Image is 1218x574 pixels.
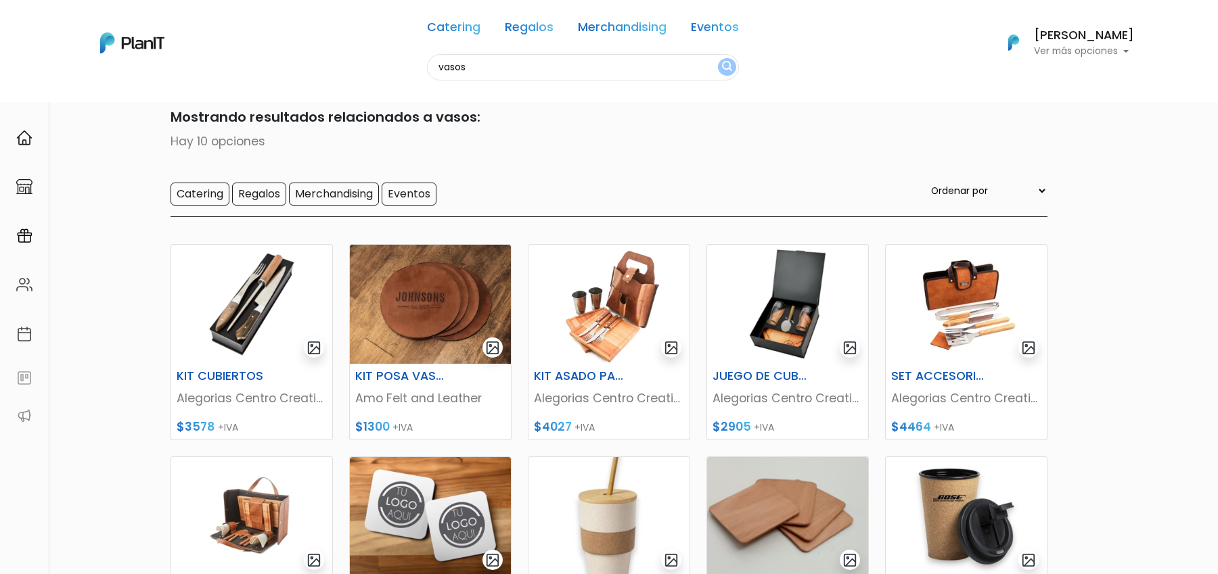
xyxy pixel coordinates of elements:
[1021,340,1037,356] img: gallery-light
[218,421,238,434] span: +IVA
[526,369,637,383] h6: KIT ASADO PARA 2
[1034,47,1134,56] p: Ver más opciones
[16,228,32,244] img: campaigns-02234683943229c281be62815700db0a1741e53638e28bf9629b52c665b00959.svg
[664,340,679,356] img: gallery-light
[16,370,32,386] img: feedback-78b5a0c8f98aac82b08bfc38622c3050aee476f2c9584af64705fc4e61158814.svg
[16,130,32,146] img: home-e721727adea9d79c4d83392d1f703f7f8bce08238fde08b1acbfd93340b81755.svg
[505,22,554,38] a: Regalos
[999,28,1029,57] img: PlanIt Logo
[355,418,390,435] span: $1300
[886,245,1047,364] img: thumb_Captura_de_pantalla_2022-10-19_115400.jpg
[691,22,739,38] a: Eventos
[934,421,954,434] span: +IVA
[427,22,480,38] a: Catering
[177,389,327,407] p: Alegorias Centro Creativo
[392,421,413,434] span: +IVA
[891,418,931,435] span: $4464
[171,183,229,206] input: Catering
[232,183,286,206] input: Regalos
[722,61,732,74] img: search_button-432b6d5273f82d61273b3651a40e1bd1b912527efae98b1b7a1b2c0702e16a8d.svg
[713,389,863,407] p: Alegorias Centro Creativo
[350,245,511,364] img: thumb_WhatsApp_Image_2023-06-13_at_15.53.28__1_.jpeg
[842,340,858,356] img: gallery-light
[885,244,1047,440] a: gallery-light SET ACCESORIOS PARRILLA Alegorias Centro Creativo $4464 +IVA
[578,22,667,38] a: Merchandising
[355,389,505,407] p: Amo Felt and Leather
[171,107,1047,127] p: Mostrando resultados relacionados a vasos:
[664,552,679,568] img: gallery-light
[171,245,332,364] img: thumb_Captura_de_pantalla_2023-08-31_132438-PhotoRoom.png
[713,418,751,435] span: $2905
[307,340,322,356] img: gallery-light
[991,25,1134,60] button: PlanIt Logo [PERSON_NAME] Ver más opciones
[754,421,774,434] span: +IVA
[534,418,572,435] span: $4027
[485,340,501,356] img: gallery-light
[168,369,279,383] h6: KIT CUBIERTOS
[1034,30,1134,42] h6: [PERSON_NAME]
[707,245,868,364] img: thumb_Captura_de_pantalla_2023-08-31_154214-PhotoRoom.png
[70,13,195,39] div: ¿Necesitás ayuda?
[16,277,32,293] img: people-662611757002400ad9ed0e3c099ab2801c6687ba6c219adb57efc949bc21e19d.svg
[16,408,32,424] img: partners-52edf745621dab592f3b2c58e3bca9d71375a7ef29c3b500c9f145b62cc070d4.svg
[842,552,858,568] img: gallery-light
[706,244,869,440] a: gallery-light JUEGO DE CUBIERTOS PREMIUM Alegorias Centro Creativo $2905 +IVA
[347,369,458,383] h6: KIT POSA VASOS
[574,421,595,434] span: +IVA
[349,244,512,440] a: gallery-light KIT POSA VASOS Amo Felt and Leather $1300 +IVA
[704,369,815,383] h6: JUEGO DE CUBIERTOS PREMIUM
[427,54,739,80] input: Buscá regalos, desayunos, y más
[16,178,32,195] img: marketplace-4ceaa7011d94191e9ded77b95e3339b90024bf715f7c57f8cf31f2d8c509eaba.svg
[891,389,1041,407] p: Alegorias Centro Creativo
[528,245,690,364] img: thumb_Captura_de_pantalla_2022-10-19_102702.jpg
[289,183,379,206] input: Merchandising
[528,244,690,440] a: gallery-light KIT ASADO PARA 2 Alegorias Centro Creativo $4027 +IVA
[485,552,501,568] img: gallery-light
[171,133,1047,150] p: Hay 10 opciones
[1021,552,1037,568] img: gallery-light
[307,552,322,568] img: gallery-light
[534,389,684,407] p: Alegorias Centro Creativo
[16,326,32,342] img: calendar-87d922413cdce8b2cf7b7f5f62616a5cf9e4887200fb71536465627b3292af00.svg
[100,32,164,53] img: PlanIt Logo
[177,418,215,435] span: $3578
[883,369,994,383] h6: SET ACCESORIOS PARRILLA
[382,183,436,206] input: Eventos
[171,244,333,440] a: gallery-light KIT CUBIERTOS Alegorias Centro Creativo $3578 +IVA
